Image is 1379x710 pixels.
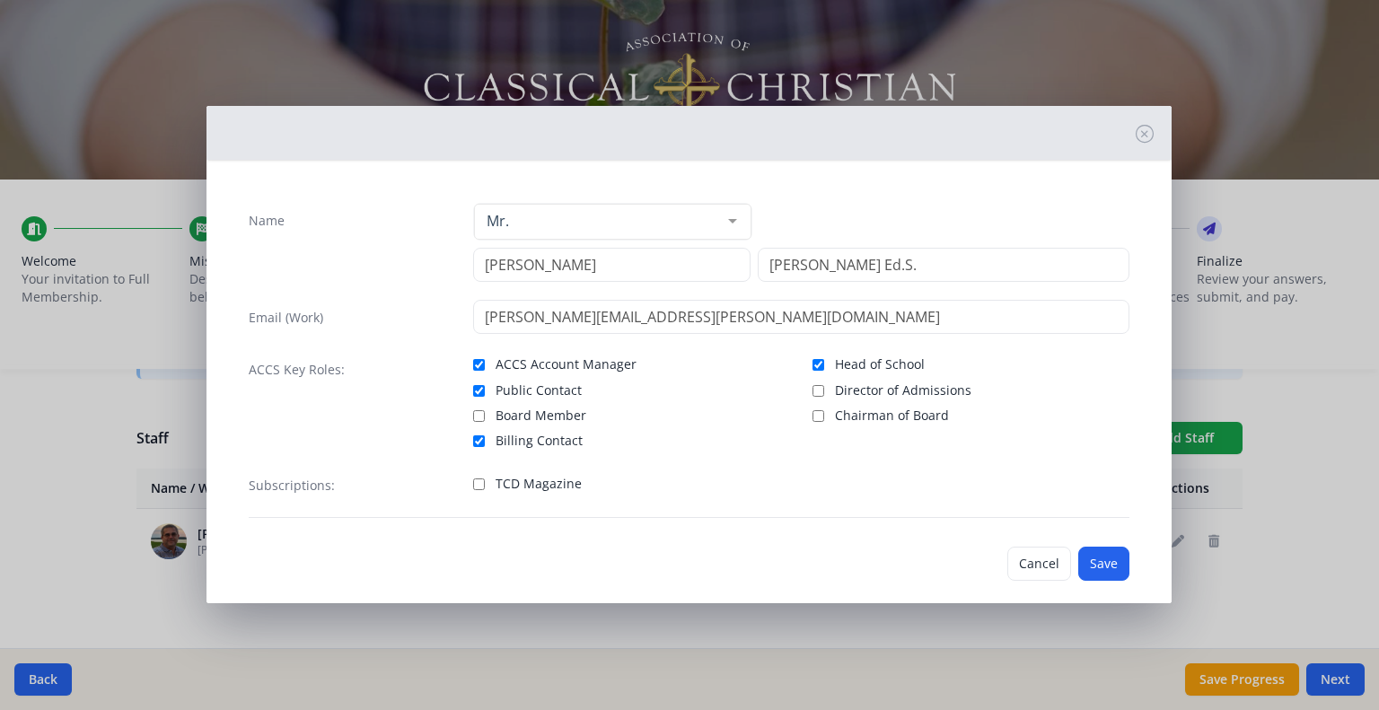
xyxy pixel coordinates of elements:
label: Email (Work) [249,309,323,327]
span: TCD Magazine [496,475,582,493]
span: ACCS Account Manager [496,355,637,373]
span: Director of Admissions [835,381,971,399]
input: Director of Admissions [812,385,824,397]
input: Chairman of Board [812,410,824,422]
input: TCD Magazine [473,478,485,490]
input: ACCS Account Manager [473,359,485,371]
button: Save [1078,547,1129,581]
label: ACCS Key Roles: [249,361,345,379]
input: Last Name [758,248,1129,282]
label: Name [249,212,285,230]
span: Mr. [482,212,715,230]
span: Head of School [835,355,925,373]
span: Billing Contact [496,432,583,450]
span: Public Contact [496,381,582,399]
label: Subscriptions: [249,477,335,495]
input: Billing Contact [473,435,485,447]
input: Public Contact [473,385,485,397]
span: Board Member [496,407,586,425]
span: Chairman of Board [835,407,949,425]
input: contact@site.com [473,300,1129,334]
input: Head of School [812,359,824,371]
input: Board Member [473,410,485,422]
input: First Name [473,248,751,282]
button: Cancel [1007,547,1071,581]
